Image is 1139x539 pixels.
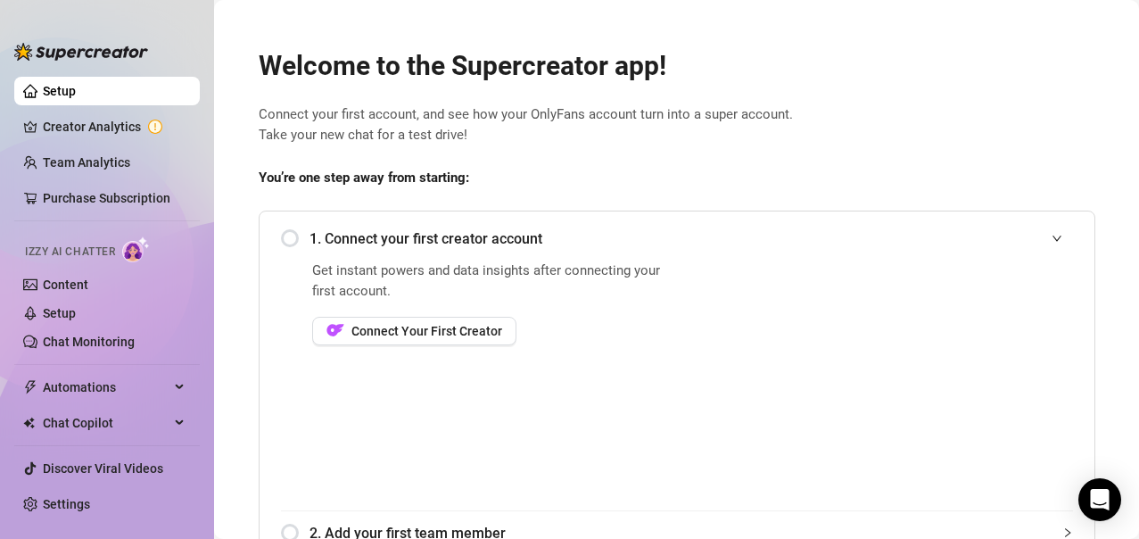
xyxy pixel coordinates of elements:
div: Open Intercom Messenger [1078,478,1121,521]
div: 1. Connect your first creator account [281,217,1073,261]
span: expanded [1052,233,1062,244]
a: Purchase Subscription [43,184,186,212]
img: AI Chatter [122,236,150,262]
a: Chat Monitoring [43,335,135,349]
span: 1. Connect your first creator account [310,228,1073,250]
a: Content [43,278,88,292]
img: logo-BBDzfeDw.svg [14,43,148,61]
a: Discover Viral Videos [43,461,163,476]
iframe: Add Creators [716,261,1073,489]
a: Team Analytics [43,155,130,170]
h2: Welcome to the Supercreator app! [259,49,1095,83]
a: Creator Analytics exclamation-circle [43,112,186,141]
span: Chat Copilot [43,409,169,437]
a: OFConnect Your First Creator [312,317,672,345]
a: Setup [43,84,76,98]
span: Get instant powers and data insights after connecting your first account. [312,261,672,303]
span: collapsed [1062,527,1073,538]
strong: You’re one step away from starting: [259,170,469,186]
img: OF [326,321,344,339]
span: Automations [43,373,169,402]
span: Izzy AI Chatter [25,244,115,261]
span: Connect Your First Creator [351,324,502,338]
img: Chat Copilot [23,417,35,429]
button: OFConnect Your First Creator [312,317,516,345]
a: Settings [43,497,90,511]
a: Setup [43,306,76,320]
span: thunderbolt [23,380,37,394]
span: Connect your first account, and see how your OnlyFans account turn into a super account. Take you... [259,104,1095,146]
